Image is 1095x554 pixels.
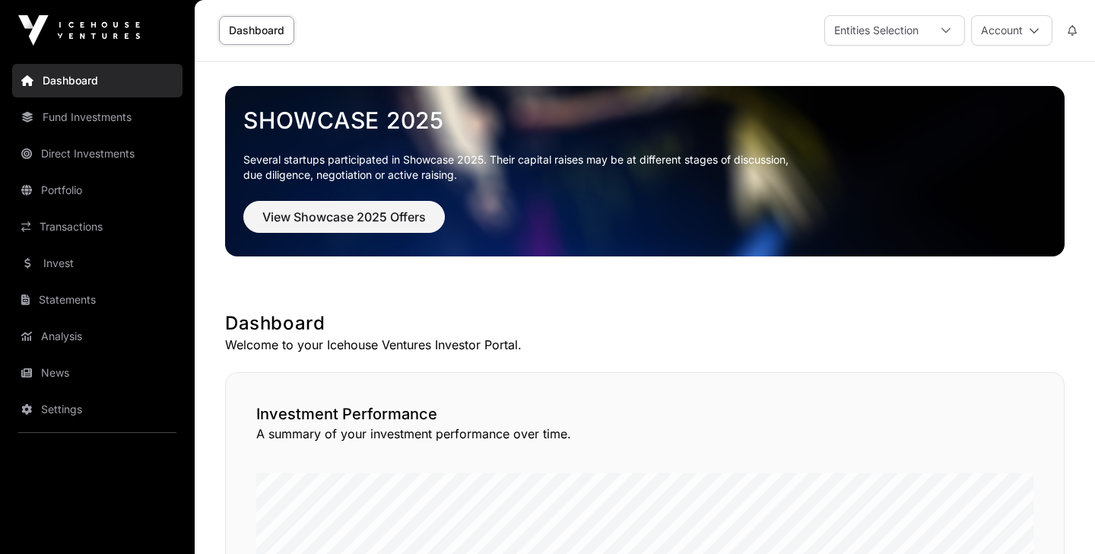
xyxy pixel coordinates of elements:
[12,393,182,426] a: Settings
[225,336,1065,354] p: Welcome to your Icehouse Ventures Investor Portal.
[12,283,182,317] a: Statements
[12,210,182,244] a: Transactions
[12,64,182,97] a: Dashboard
[243,201,445,233] button: View Showcase 2025 Offers
[243,216,445,231] a: View Showcase 2025 Offers
[262,208,426,226] span: View Showcase 2025 Offers
[243,152,1046,183] p: Several startups participated in Showcase 2025. Their capital raises may be at different stages o...
[12,174,182,207] a: Portfolio
[225,311,1065,336] h1: Dashboard
[1019,481,1095,554] iframe: Chat Widget
[825,16,928,45] div: Entities Selection
[243,107,1046,134] a: Showcase 2025
[12,247,182,280] a: Invest
[225,86,1065,256] img: Showcase 2025
[12,356,182,390] a: News
[256,403,1033,425] h2: Investment Performance
[219,16,294,45] a: Dashboard
[971,15,1052,46] button: Account
[12,137,182,170] a: Direct Investments
[12,100,182,134] a: Fund Investments
[12,320,182,353] a: Analysis
[256,425,1033,443] p: A summary of your investment performance over time.
[18,15,140,46] img: Icehouse Ventures Logo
